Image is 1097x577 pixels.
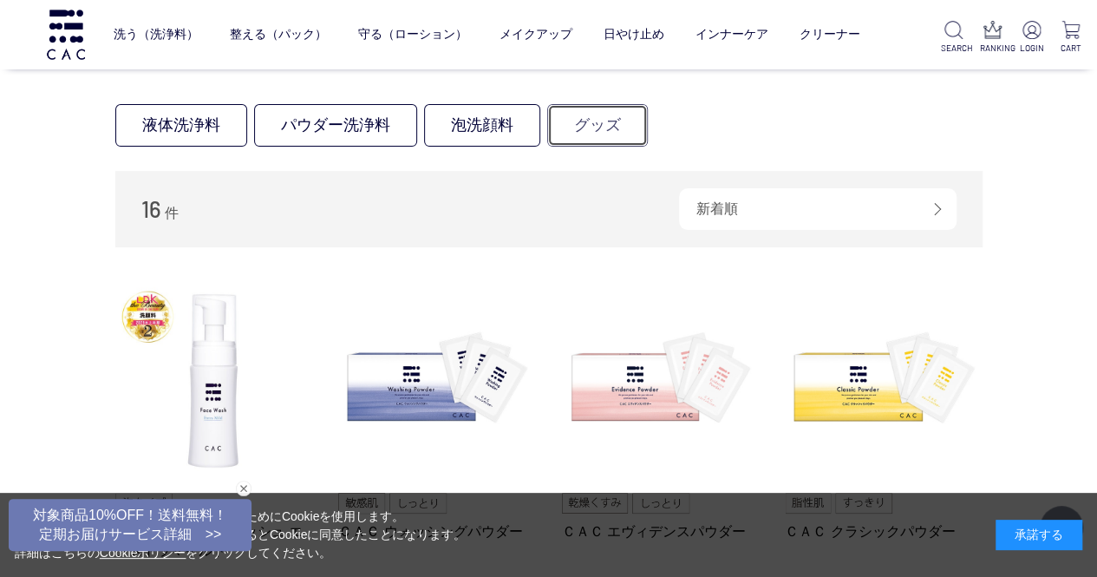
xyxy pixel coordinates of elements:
a: メイクアップ [499,13,571,56]
a: 洗う（洗浄料） [114,13,199,56]
a: CART [1058,21,1083,55]
a: 日やけ止め [603,13,663,56]
img: logo [44,10,88,59]
img: ＣＡＣ ウォッシングパウダー [338,282,536,480]
a: 守る（ローション） [358,13,467,56]
img: ＣＡＣ エヴィデンスパウダー [562,282,760,480]
a: クリーナー [799,13,859,56]
a: インナーケア [695,13,767,56]
a: LOGIN [1019,21,1044,55]
div: 承諾する [996,520,1082,550]
p: CART [1058,42,1083,55]
img: ＣＡＣ フェイスウォッシュ エクストラマイルド [115,282,313,480]
a: パウダー洗浄料 [254,104,417,147]
span: 件 [165,206,179,220]
a: RANKING [980,21,1005,55]
p: SEARCH [941,42,966,55]
a: SEARCH [941,21,966,55]
a: 整える（パック） [230,13,327,56]
img: ＣＡＣ クラシックパウダー [785,282,983,480]
div: 新着順 [679,188,957,230]
a: 液体洗浄料 [115,104,247,147]
p: RANKING [980,42,1005,55]
a: 泡洗顔料 [424,104,540,147]
p: LOGIN [1019,42,1044,55]
a: グッズ [547,104,648,147]
span: 16 [141,195,161,222]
